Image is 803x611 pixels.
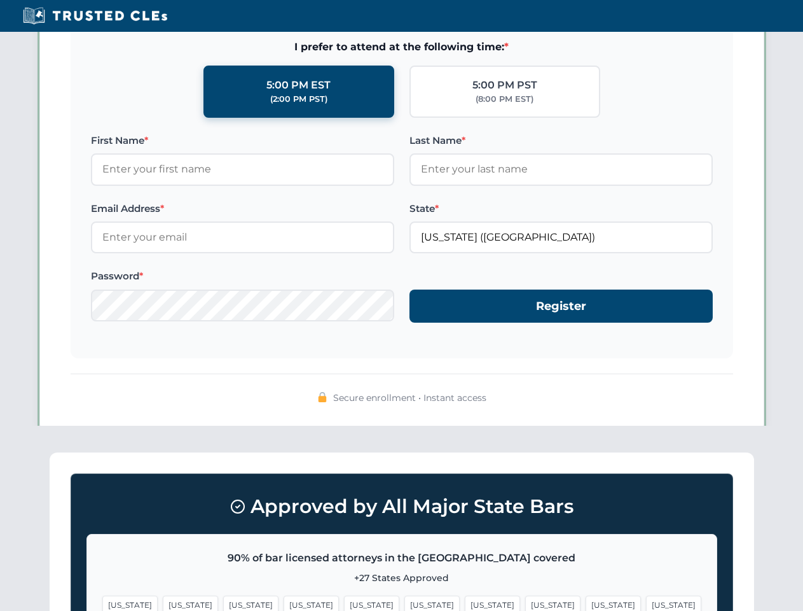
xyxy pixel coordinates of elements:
[91,153,394,185] input: Enter your first name
[266,77,331,94] div: 5:00 PM EST
[317,392,327,402] img: 🔒
[91,133,394,148] label: First Name
[409,290,713,323] button: Register
[409,133,713,148] label: Last Name
[102,550,701,566] p: 90% of bar licensed attorneys in the [GEOGRAPHIC_DATA] covered
[91,201,394,216] label: Email Address
[102,571,701,585] p: +27 States Approved
[476,93,533,106] div: (8:00 PM EST)
[409,201,713,216] label: State
[409,221,713,253] input: Ohio (OH)
[333,391,486,405] span: Secure enrollment • Instant access
[409,153,713,185] input: Enter your last name
[86,489,717,524] h3: Approved by All Major State Bars
[91,269,394,284] label: Password
[91,39,713,55] span: I prefer to attend at the following time:
[270,93,327,106] div: (2:00 PM PST)
[91,221,394,253] input: Enter your email
[19,6,171,25] img: Trusted CLEs
[472,77,537,94] div: 5:00 PM PST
